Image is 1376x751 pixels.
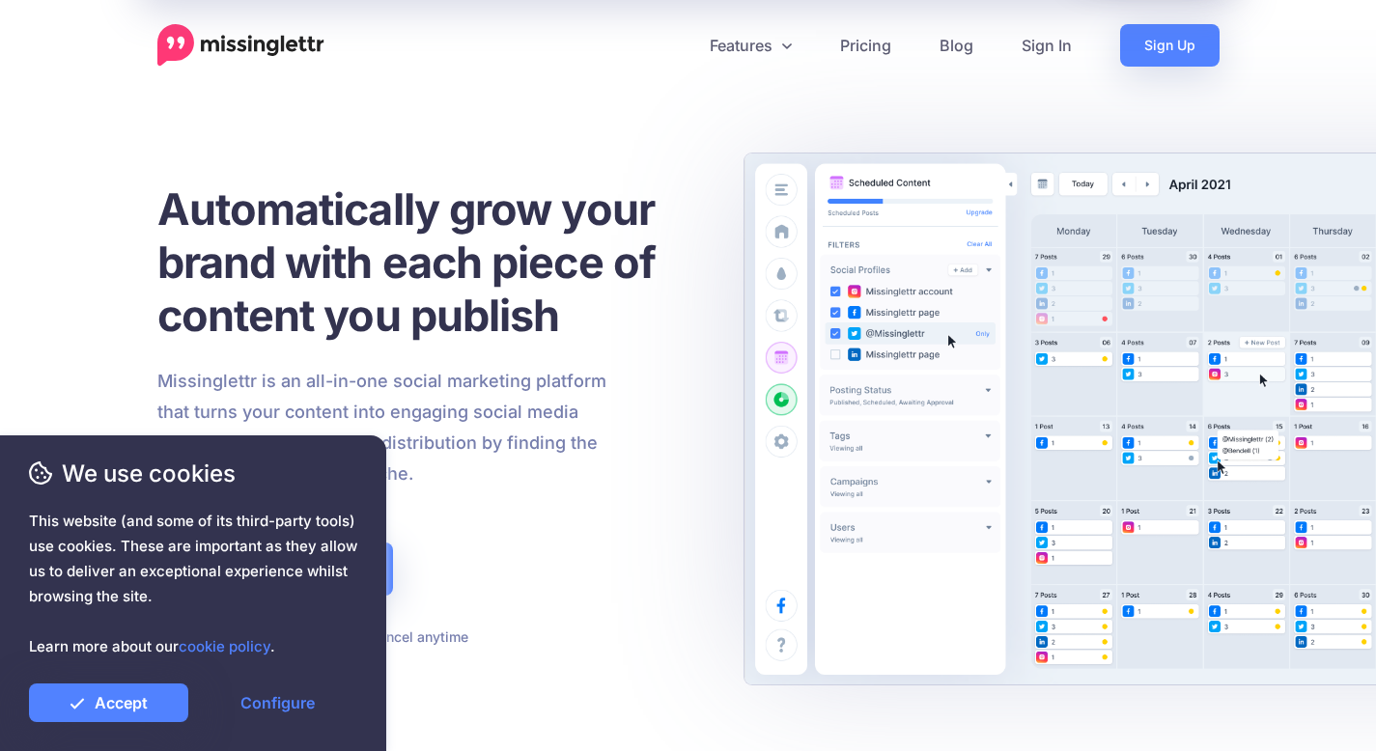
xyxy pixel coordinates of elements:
[157,24,324,67] a: Home
[816,24,915,67] a: Pricing
[198,683,357,722] a: Configure
[157,182,703,342] h1: Automatically grow your brand with each piece of content you publish
[351,625,468,649] li: Cancel anytime
[29,683,188,722] a: Accept
[29,509,357,659] span: This website (and some of its third-party tools) use cookies. These are important as they allow u...
[686,24,816,67] a: Features
[29,457,357,490] span: We use cookies
[915,24,997,67] a: Blog
[157,366,607,489] p: Missinglettr is an all-in-one social marketing platform that turns your content into engaging soc...
[179,637,270,655] a: cookie policy
[1120,24,1220,67] a: Sign Up
[997,24,1096,67] a: Sign In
